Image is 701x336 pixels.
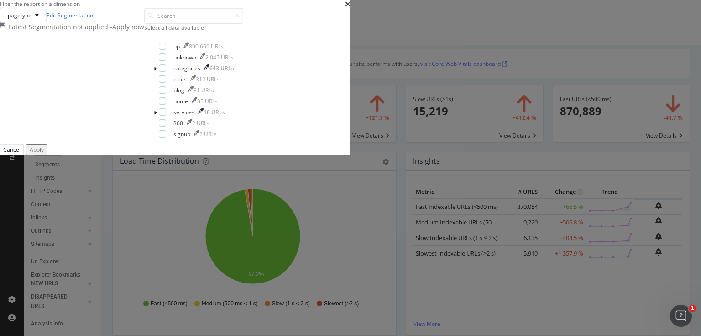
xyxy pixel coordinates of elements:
[173,43,180,50] div: up
[670,305,692,327] iframe: Intercom live chat
[689,305,696,312] span: 1
[173,64,200,72] div: categories
[173,108,194,116] div: services
[110,22,144,32] div: - Apply now
[194,86,214,94] div: 81 URLs
[205,53,234,61] div: 2,045 URLs
[47,11,93,19] a: Edit Segmentation
[173,86,184,94] div: blog
[144,24,243,32] div: Select all data available
[144,8,243,24] input: Search
[196,75,220,83] div: 312 URLs
[3,146,21,154] div: Cancel
[197,97,218,105] div: 35 URLs
[9,22,110,32] div: Latest Segmentation not applied
[173,53,196,61] div: unknown
[209,64,234,72] div: 643 URLs
[173,97,188,105] div: home
[26,144,47,155] button: Apply
[204,108,225,116] div: 18 URLs
[199,130,217,138] div: 2 URLs
[189,43,224,50] div: 890,669 URLs
[173,119,183,127] div: 360
[173,130,190,138] div: signup
[192,119,209,127] div: 2 URLs
[173,75,187,83] div: cities
[30,146,44,154] div: Apply
[8,11,31,19] span: pagetype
